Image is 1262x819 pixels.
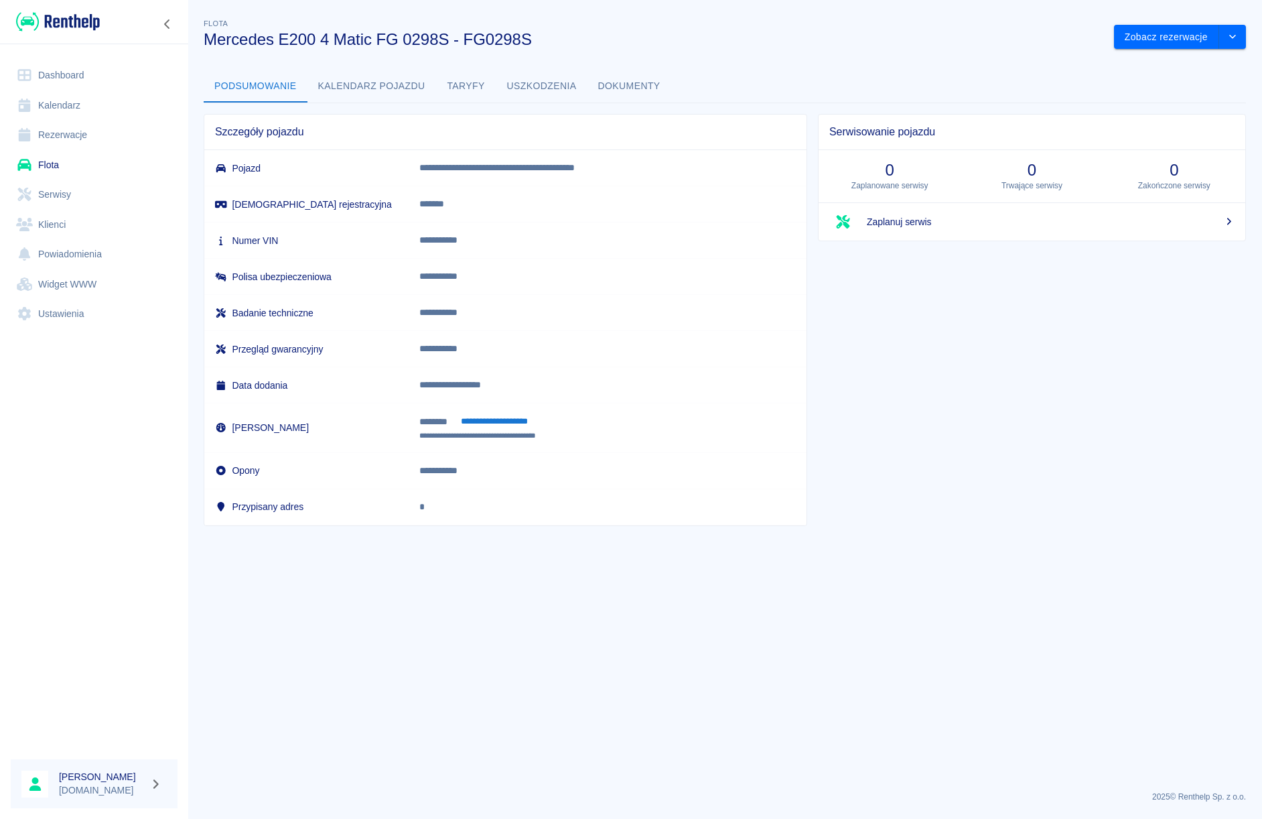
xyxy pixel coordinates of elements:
[215,500,398,513] h6: Przypisany adres
[204,70,307,103] button: Podsumowanie
[215,421,398,434] h6: [PERSON_NAME]
[1103,150,1245,202] a: 0Zakończone serwisy
[829,180,950,192] p: Zaplanowane serwisy
[11,120,178,150] a: Rezerwacje
[1219,25,1246,50] button: drop-down
[59,783,145,798] p: [DOMAIN_NAME]
[11,299,178,329] a: Ustawienia
[11,150,178,180] a: Flota
[496,70,587,103] button: Uszkodzenia
[215,306,398,320] h6: Badanie techniczne
[829,125,1235,139] span: Serwisowanie pojazdu
[11,180,178,210] a: Serwisy
[59,770,145,783] h6: [PERSON_NAME]
[204,30,1103,49] h3: Mercedes E200 4 Matic FG 0298S - FG0298S
[11,90,178,121] a: Kalendarz
[11,269,178,300] a: Widget WWW
[11,210,178,240] a: Klienci
[829,161,950,180] h3: 0
[204,19,228,27] span: Flota
[215,270,398,283] h6: Polisa ubezpieczeniowa
[215,464,398,477] h6: Opony
[1114,25,1219,50] button: Zobacz rezerwacje
[971,161,1092,180] h3: 0
[11,60,178,90] a: Dashboard
[204,791,1246,803] p: 2025 © Renthelp Sp. z o.o.
[215,379,398,392] h6: Data dodania
[436,70,496,103] button: Taryfy
[307,70,436,103] button: Kalendarz pojazdu
[971,180,1092,192] p: Trwające serwisy
[11,11,100,33] a: Renthelp logo
[867,215,1235,229] span: Zaplanuj serwis
[1114,180,1235,192] p: Zakończone serwisy
[587,70,671,103] button: Dokumenty
[215,342,398,356] h6: Przegląd gwarancyjny
[1114,161,1235,180] h3: 0
[157,15,178,33] button: Zwiń nawigację
[215,234,398,247] h6: Numer VIN
[215,162,398,175] h6: Pojazd
[16,11,100,33] img: Renthelp logo
[819,150,961,202] a: 0Zaplanowane serwisy
[215,198,398,211] h6: [DEMOGRAPHIC_DATA] rejestracyjna
[11,239,178,269] a: Powiadomienia
[215,125,796,139] span: Szczegóły pojazdu
[961,150,1103,202] a: 0Trwające serwisy
[819,203,1245,241] a: Zaplanuj serwis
